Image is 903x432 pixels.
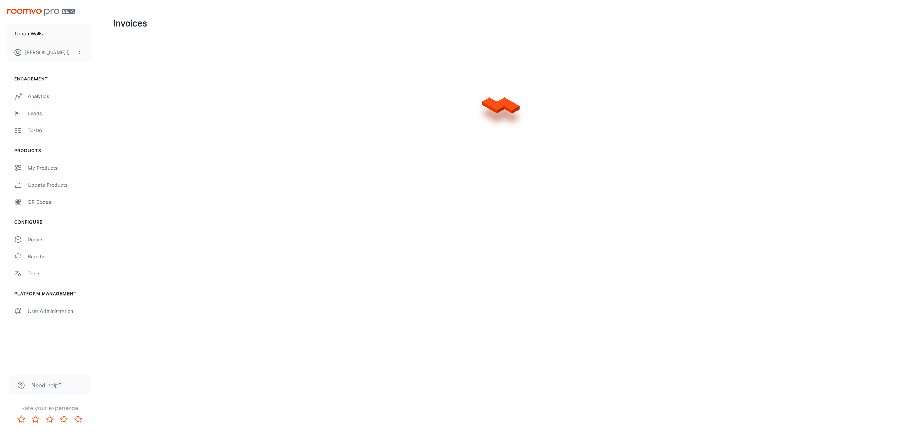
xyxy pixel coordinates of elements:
div: Update Products [28,181,92,189]
p: Urban Walls [15,30,43,38]
button: Urban Walls [7,24,92,43]
div: My Products [28,164,92,172]
div: Leads [28,110,92,117]
p: [PERSON_NAME] [PERSON_NAME] [25,49,75,56]
div: To-do [28,127,92,134]
h1: Invoices [114,17,147,30]
img: Roomvo PRO Beta [7,9,75,16]
button: [PERSON_NAME] [PERSON_NAME] [7,43,92,62]
div: Analytics [28,92,92,100]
